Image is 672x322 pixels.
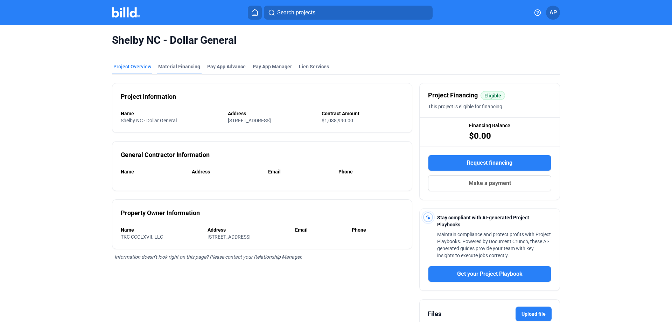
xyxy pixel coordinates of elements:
[437,215,529,227] span: Stay compliant with AI-generated Project Playbooks
[338,168,404,175] div: Phone
[192,176,193,181] span: -
[121,234,163,240] span: TKC CCCLXVII, LLC
[121,226,201,233] div: Name
[428,90,478,100] span: Project Financing
[428,175,551,191] button: Make a payment
[322,118,353,123] span: $1,038,990.00
[467,159,512,167] span: Request financing
[121,118,177,123] span: Shelby NC - Dollar General
[352,234,353,240] span: -
[158,63,200,70] div: Material Financing
[469,122,510,129] span: Financing Balance
[208,234,251,240] span: [STREET_ADDRESS]
[549,8,557,17] span: AP
[428,155,551,171] button: Request financing
[228,118,271,123] span: [STREET_ADDRESS]
[322,110,404,117] div: Contract Amount
[295,226,345,233] div: Email
[469,130,491,142] span: $0.00
[228,110,315,117] div: Address
[457,270,523,278] span: Get your Project Playbook
[516,307,552,321] label: Upload file
[121,208,200,218] div: Property Owner Information
[268,168,331,175] div: Email
[114,254,302,260] span: Information doesn’t look right on this page? Please contact your Relationship Manager.
[437,232,551,258] span: Maintain compliance and protect profits with Project Playbooks. Powered by Document Crunch, these...
[207,63,246,70] div: Pay App Advance
[192,168,261,175] div: Address
[121,168,185,175] div: Name
[352,226,404,233] div: Phone
[253,63,292,70] span: Pay App Manager
[277,8,315,17] span: Search projects
[268,176,269,181] span: -
[428,104,504,109] span: This project is eligible for financing.
[121,110,221,117] div: Name
[299,63,329,70] div: Lien Services
[546,6,560,20] button: AP
[121,92,176,102] div: Project Information
[208,226,288,233] div: Address
[338,176,340,181] span: -
[112,7,140,18] img: Billd Company Logo
[264,6,433,20] button: Search projects
[121,150,210,160] div: General Contractor Information
[481,91,505,100] mat-chip: Eligible
[121,176,122,181] span: -
[469,179,511,187] span: Make a payment
[428,266,551,282] button: Get your Project Playbook
[428,309,441,319] div: Files
[113,63,151,70] div: Project Overview
[112,34,560,47] span: Shelby NC - Dollar General
[295,234,296,240] span: -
